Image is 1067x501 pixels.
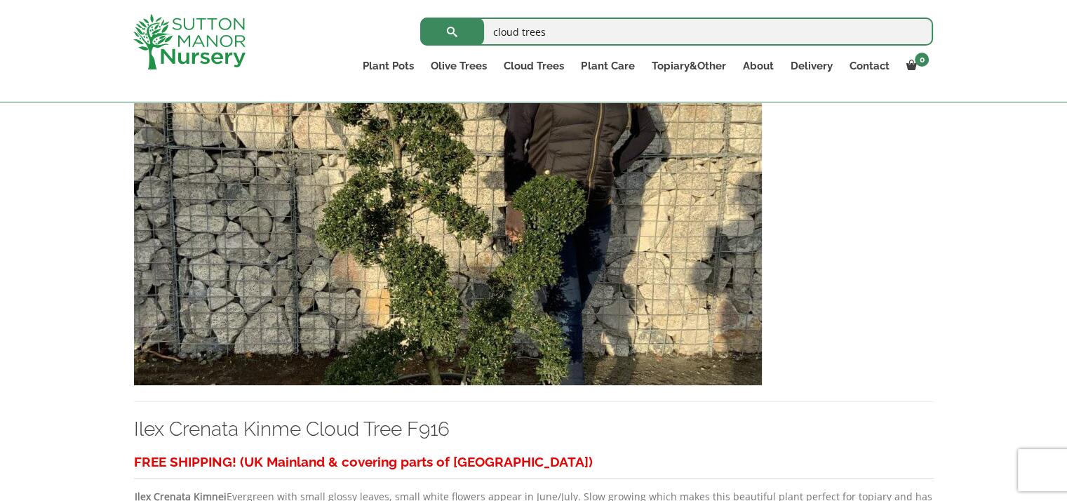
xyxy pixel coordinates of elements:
img: Ilex Crenata Kinme Cloud Tree F916 - 01726C30 E9AA 49BF B24B D6BA341AAA60 1 201 a [134,83,762,385]
a: Delivery [781,56,840,76]
input: Search... [420,18,933,46]
a: About [734,56,781,76]
img: logo [133,14,246,69]
a: Ilex Crenata Kinme Cloud Tree F916 [134,417,450,441]
a: Plant Pots [354,56,422,76]
a: Contact [840,56,897,76]
a: Olive Trees [422,56,495,76]
span: 0 [915,53,929,67]
a: Cloud Trees [495,56,572,76]
h3: FREE SHIPPING! (UK Mainland & covering parts of [GEOGRAPHIC_DATA]) [134,449,934,475]
a: Ilex Crenata Kinme Cloud Tree F916 [134,227,762,240]
a: Topiary&Other [643,56,734,76]
a: 0 [897,56,933,76]
a: Plant Care [572,56,643,76]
